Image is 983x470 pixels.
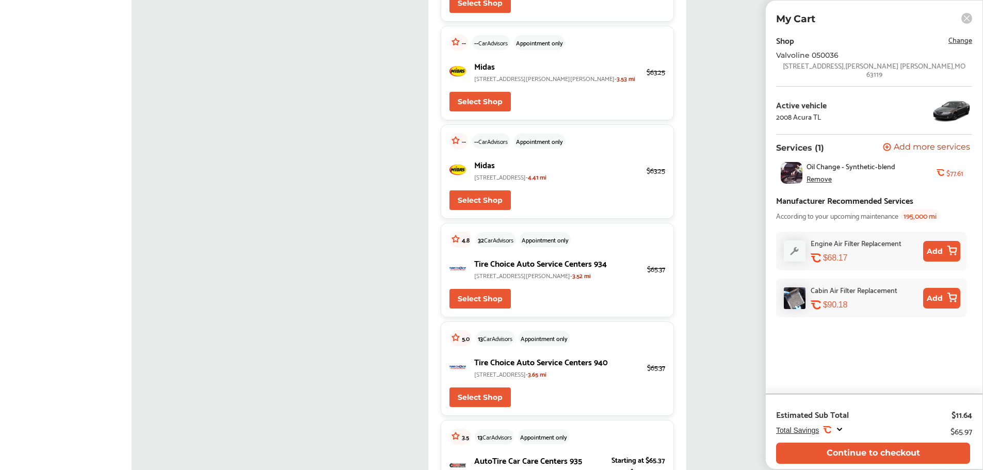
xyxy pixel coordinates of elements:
p: Appointment only [521,333,568,344]
img: logo-auto-tire.png [449,463,466,467]
p: Tire Choice Auto Service Centers 940 [474,354,639,368]
button: Add [923,241,960,262]
button: Continue to checkout [776,443,970,464]
span: CarAdvisors [484,234,513,245]
span: -- [474,136,478,147]
p: -- [462,136,466,147]
p: $65.37 [647,361,665,373]
span: Oil Change - Synthetic-blend [807,162,895,170]
span: 32 [478,234,484,245]
div: [STREET_ADDRESS] , [PERSON_NAME] [PERSON_NAME] , MO 63119 [776,61,972,78]
p: Tire Choice Auto Service Centers 934 [474,256,639,270]
span: 195,000 mi [900,209,940,221]
img: logo-tire-choice.png [449,266,466,271]
p: 5.0 [462,333,470,344]
button: Add [923,288,960,309]
p: Appointment only [520,431,567,442]
span: CarAdvisors [483,333,512,344]
span: [STREET_ADDRESS]- [474,171,528,182]
p: Midas [474,59,638,73]
span: 13 [478,333,483,344]
img: oil-change-thumb.jpg [781,162,802,184]
a: Add more services [883,143,972,153]
div: $65.97 [950,424,972,437]
b: $77.61 [946,169,963,177]
span: 13 [477,431,482,442]
p: 3.5 [462,431,469,442]
span: [STREET_ADDRESS]- [474,368,528,379]
div: Shop [776,33,794,47]
p: AutoTire Car Care Centers 935 [474,453,603,467]
p: $63.25 [647,164,665,176]
div: Active vehicle [776,100,827,109]
p: $63.25 [647,66,665,77]
p: Appointment only [516,37,563,48]
span: CarAdvisors [478,37,508,48]
button: Select Shop [449,92,511,111]
img: default_wrench_icon.d1a43860.svg [784,240,805,262]
span: 3.65 mi [528,368,546,379]
div: $11.64 [952,409,972,419]
span: [STREET_ADDRESS][PERSON_NAME]- [474,270,572,281]
p: Appointment only [522,234,569,245]
div: Estimated Sub Total [776,409,849,419]
div: $68.17 [823,253,919,263]
p: My Cart [776,13,815,25]
p: -- [462,37,466,48]
span: [STREET_ADDRESS][PERSON_NAME][PERSON_NAME]- [474,73,617,84]
img: 4612_st0640_046.jpg [931,95,972,126]
img: logo-tire-choice.png [449,365,466,369]
span: Change [948,34,972,45]
div: Valvoline 050036 [776,51,941,59]
span: -- [474,37,478,48]
img: cabin-air-filter-replacement-thumb.jpg [784,287,805,309]
img: Midas+Logo_RGB.png [449,165,466,175]
button: Select Shop [449,190,511,210]
div: Remove [807,174,832,183]
span: 4.41 mi [528,171,546,182]
span: 3.53 mi [617,73,635,84]
button: Select Shop [449,289,511,309]
span: CarAdvisors [478,136,508,147]
span: Total Savings [776,426,819,434]
button: Add more services [883,143,970,153]
img: Midas+Logo_RGB.png [449,66,466,76]
p: $65.37 [647,263,665,274]
span: CarAdvisors [482,431,512,442]
span: According to your upcoming maintenance [776,209,898,221]
p: Services (1) [776,143,824,153]
button: Select Shop [449,387,511,407]
div: $90.18 [823,300,919,310]
div: 2008 Acura TL [776,112,821,121]
span: Add more services [894,143,970,153]
div: Cabin Air Filter Replacement [811,284,897,296]
div: Manufacturer Recommended Services [776,193,913,207]
span: 3.52 mi [572,270,591,281]
p: 4.8 [462,234,470,245]
p: Midas [474,157,638,171]
p: Appointment only [516,136,563,147]
div: Engine Air Filter Replacement [811,237,901,249]
p: Starting at $65.37 [611,453,665,465]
